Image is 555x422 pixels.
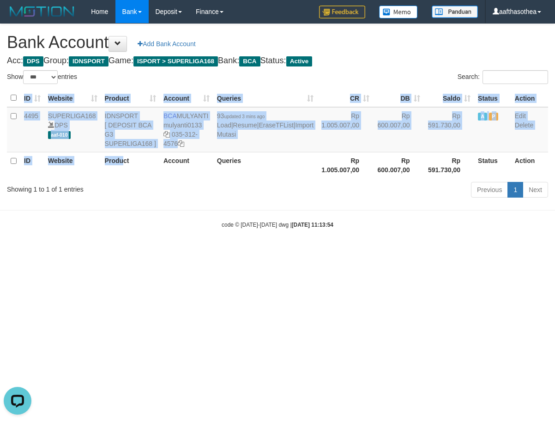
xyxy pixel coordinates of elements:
span: BCA [163,112,177,120]
img: panduan.png [432,6,478,18]
span: DPS [23,56,43,66]
td: Rp 591.730,00 [424,107,475,152]
button: Open LiveChat chat widget [4,4,31,31]
img: Button%20Memo.svg [379,6,418,18]
th: ID [20,152,44,178]
a: Copy 0353124576 to clipboard [178,140,184,147]
label: Show entries [7,70,77,84]
span: Paused [489,113,498,121]
th: Account [160,152,213,178]
span: Active [478,113,487,121]
th: CR: activate to sort column ascending [317,89,373,107]
td: Rp 600.007,00 [373,107,424,152]
a: mulyanti0133 [163,121,202,129]
th: Product: activate to sort column ascending [101,89,160,107]
a: Delete [515,121,533,129]
span: BCA [239,56,260,66]
th: Rp 591.730,00 [424,152,475,178]
th: Saldo: activate to sort column ascending [424,89,475,107]
th: Action [511,89,548,107]
img: MOTION_logo.png [7,5,77,18]
a: Resume [233,121,257,129]
a: Next [523,182,548,198]
span: ISPORT > SUPERLIGA168 [133,56,218,66]
a: Import Mutasi [217,121,314,138]
th: Website [44,152,101,178]
td: IDNSPORT [ DEPOSIT BCA G3 SUPERLIGA168 ] [101,107,160,152]
th: Queries: activate to sort column ascending [213,89,317,107]
span: updated 3 mins ago [224,114,265,119]
a: Load [217,121,231,129]
img: Feedback.jpg [319,6,365,18]
th: Queries [213,152,317,178]
span: | | | [217,112,314,138]
th: Website: activate to sort column ascending [44,89,101,107]
small: code © [DATE]-[DATE] dwg | [222,222,333,228]
a: EraseTFList [259,121,293,129]
div: Showing 1 to 1 of 1 entries [7,181,224,194]
th: Rp 600.007,00 [373,152,424,178]
th: Status [474,152,511,178]
a: SUPERLIGA168 [48,112,96,120]
th: Account: activate to sort column ascending [160,89,213,107]
select: Showentries [23,70,58,84]
a: Add Bank Account [132,36,201,52]
label: Search: [458,70,548,84]
h4: Acc: Group: Game: Bank: Status: [7,56,548,66]
th: ID: activate to sort column ascending [20,89,44,107]
a: Previous [471,182,508,198]
td: MULYANTI 035-312-4576 [160,107,213,152]
th: Action [511,152,548,178]
span: Active [286,56,313,66]
span: IDNSPORT [69,56,109,66]
a: 1 [507,182,523,198]
input: Search: [483,70,548,84]
strong: [DATE] 11:13:54 [292,222,333,228]
th: DB: activate to sort column ascending [373,89,424,107]
td: 4495 [20,107,44,152]
th: Status [474,89,511,107]
span: 93 [217,112,265,120]
th: Product [101,152,160,178]
th: Rp 1.005.007,00 [317,152,373,178]
span: aaf-010 [48,131,71,139]
td: DPS [44,107,101,152]
a: Copy mulyanti0133 to clipboard [163,131,170,138]
h1: Bank Account [7,33,548,52]
a: Edit [515,112,526,120]
td: Rp 1.005.007,00 [317,107,373,152]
